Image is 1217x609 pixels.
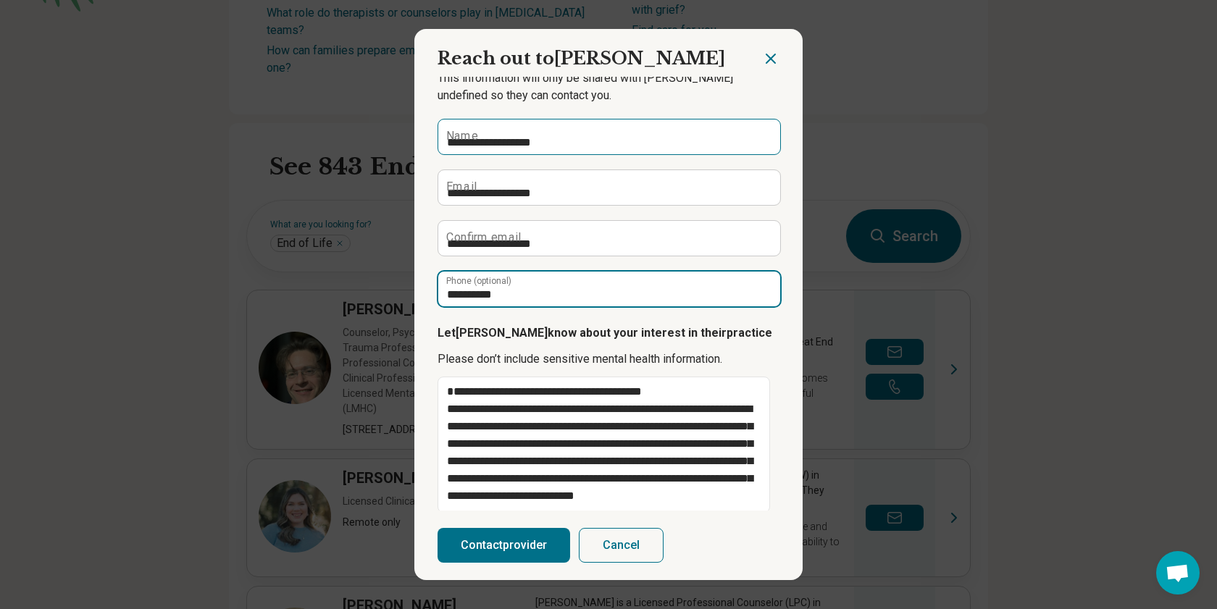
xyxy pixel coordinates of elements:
p: Please don’t include sensitive mental health information. [438,350,779,368]
label: Confirm email [446,232,521,243]
span: Reach out to [PERSON_NAME] [438,48,725,69]
button: Close dialog [762,50,779,67]
button: Contactprovider [438,528,570,563]
label: Phone (optional) [446,277,511,285]
label: Name [446,130,478,142]
label: Email [446,181,477,193]
p: Let [PERSON_NAME] know about your interest in their practice [438,324,779,342]
button: Cancel [579,528,664,563]
p: This information will only be shared with [PERSON_NAME] undefined so they can contact you. [438,70,779,104]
